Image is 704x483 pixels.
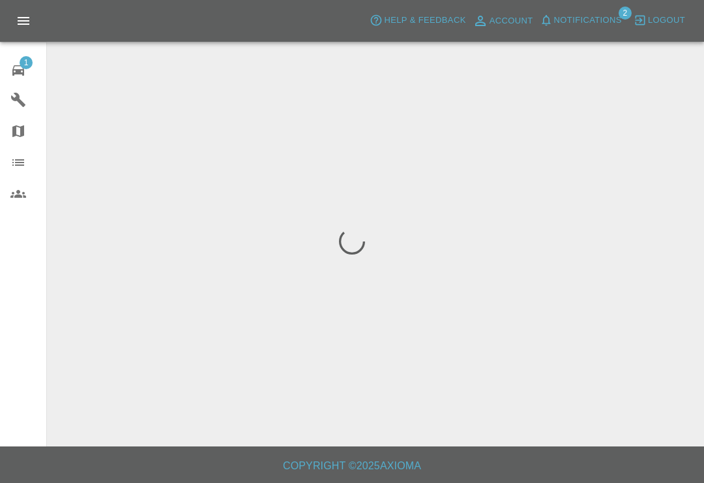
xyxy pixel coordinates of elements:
h6: Copyright © 2025 Axioma [10,457,694,475]
span: Account [490,14,533,29]
button: Open drawer [8,5,39,37]
button: Notifications [536,10,625,31]
span: Notifications [554,13,622,28]
button: Logout [630,10,688,31]
span: Help & Feedback [384,13,465,28]
button: Help & Feedback [366,10,469,31]
span: 2 [619,7,632,20]
span: Logout [648,13,685,28]
a: Account [469,10,536,31]
span: 1 [20,56,33,69]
